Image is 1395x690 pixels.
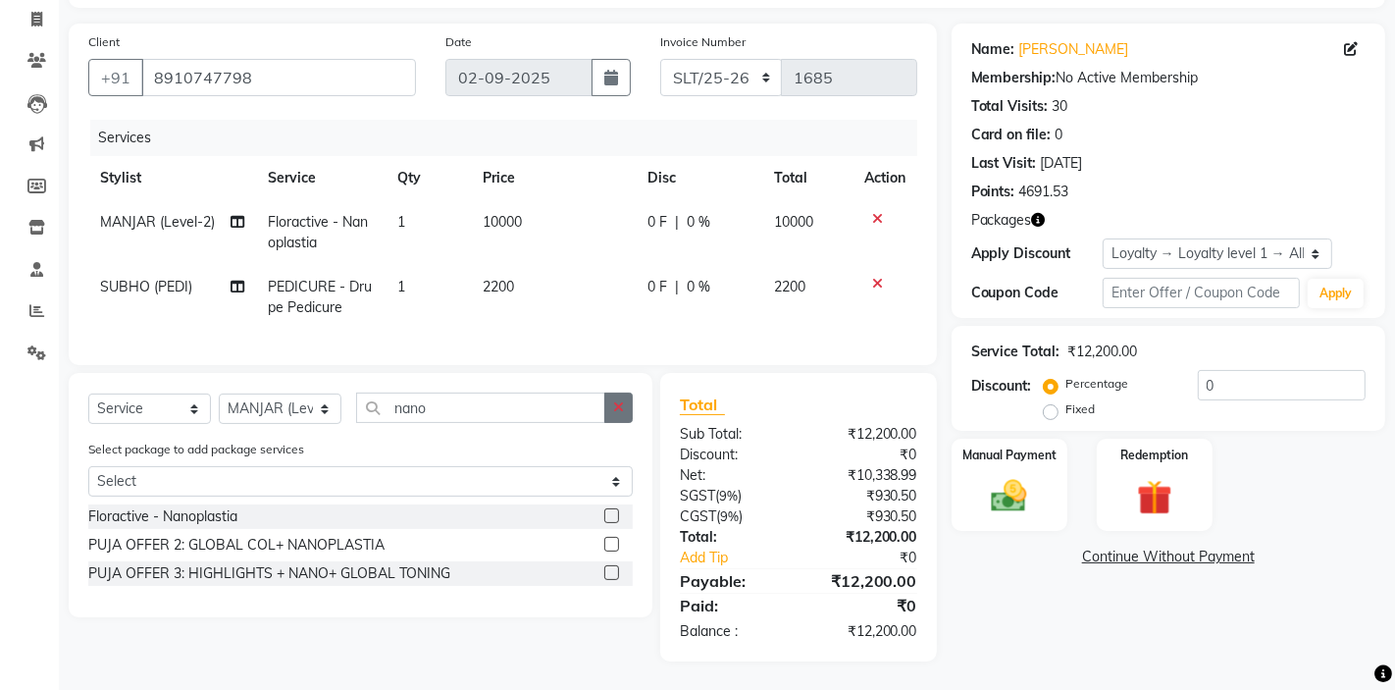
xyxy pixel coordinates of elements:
[356,393,605,423] input: Search or Scan
[1126,476,1184,520] img: _gift.svg
[88,563,450,584] div: PUJA OFFER 3: HIGHLIGHTS + NANO+ GLOBAL TONING
[980,476,1038,517] img: _cash.svg
[484,278,515,295] span: 2200
[90,120,932,156] div: Services
[1053,96,1068,117] div: 30
[799,486,932,506] div: ₹930.50
[852,156,917,200] th: Action
[665,594,799,617] div: Paid:
[1041,153,1083,174] div: [DATE]
[687,212,710,233] span: 0 %
[88,59,143,96] button: +91
[1308,279,1364,308] button: Apply
[665,569,799,593] div: Payable:
[680,507,716,525] span: CGST
[88,506,237,527] div: Floractive - Nanoplastia
[665,486,799,506] div: ( )
[971,39,1015,60] div: Name:
[687,277,710,297] span: 0 %
[799,465,932,486] div: ₹10,338.99
[1019,182,1069,202] div: 4691.53
[971,283,1103,303] div: Coupon Code
[799,621,932,642] div: ₹12,200.00
[1103,278,1300,308] input: Enter Offer / Coupon Code
[100,213,215,231] span: MANJAR (Level-2)
[762,156,852,200] th: Total
[397,213,405,231] span: 1
[971,182,1015,202] div: Points:
[956,547,1381,567] a: Continue Without Payment
[665,548,821,568] a: Add Tip
[88,441,304,458] label: Select package to add package services
[680,395,725,415] span: Total
[665,506,799,527] div: ( )
[665,527,799,548] div: Total:
[971,210,1032,231] span: Packages
[962,447,1057,464] label: Manual Payment
[484,213,523,231] span: 10000
[1120,447,1188,464] label: Redemption
[799,569,932,593] div: ₹12,200.00
[719,488,738,504] span: 9%
[971,153,1037,174] div: Last Visit:
[820,548,931,568] div: ₹0
[799,527,932,548] div: ₹12,200.00
[665,445,799,465] div: Discount:
[1019,39,1129,60] a: [PERSON_NAME]
[799,594,932,617] div: ₹0
[647,212,667,233] span: 0 F
[647,277,667,297] span: 0 F
[680,487,715,504] span: SGST
[397,278,405,295] span: 1
[971,68,1366,88] div: No Active Membership
[971,96,1049,117] div: Total Visits:
[774,278,805,295] span: 2200
[1056,125,1063,145] div: 0
[774,213,813,231] span: 10000
[1066,400,1096,418] label: Fixed
[660,33,746,51] label: Invoice Number
[472,156,636,200] th: Price
[445,33,472,51] label: Date
[971,342,1060,362] div: Service Total:
[268,278,372,316] span: PEDICURE - Drupe Pedicure
[100,278,192,295] span: SUBHO (PEDI)
[665,424,799,445] div: Sub Total:
[971,125,1052,145] div: Card on file:
[720,508,739,524] span: 9%
[799,506,932,527] div: ₹930.50
[675,277,679,297] span: |
[256,156,386,200] th: Service
[675,212,679,233] span: |
[268,213,368,251] span: Floractive - Nanoplastia
[665,465,799,486] div: Net:
[665,621,799,642] div: Balance :
[141,59,416,96] input: Search by Name/Mobile/Email/Code
[799,424,932,445] div: ₹12,200.00
[1066,375,1129,393] label: Percentage
[88,535,385,556] div: PUJA OFFER 2: GLOBAL COL+ NANOPLASTIA
[636,156,762,200] th: Disc
[88,156,256,200] th: Stylist
[386,156,472,200] th: Qty
[799,445,932,465] div: ₹0
[971,243,1103,264] div: Apply Discount
[88,33,120,51] label: Client
[971,68,1057,88] div: Membership:
[971,376,1032,397] div: Discount:
[1068,342,1138,362] div: ₹12,200.00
